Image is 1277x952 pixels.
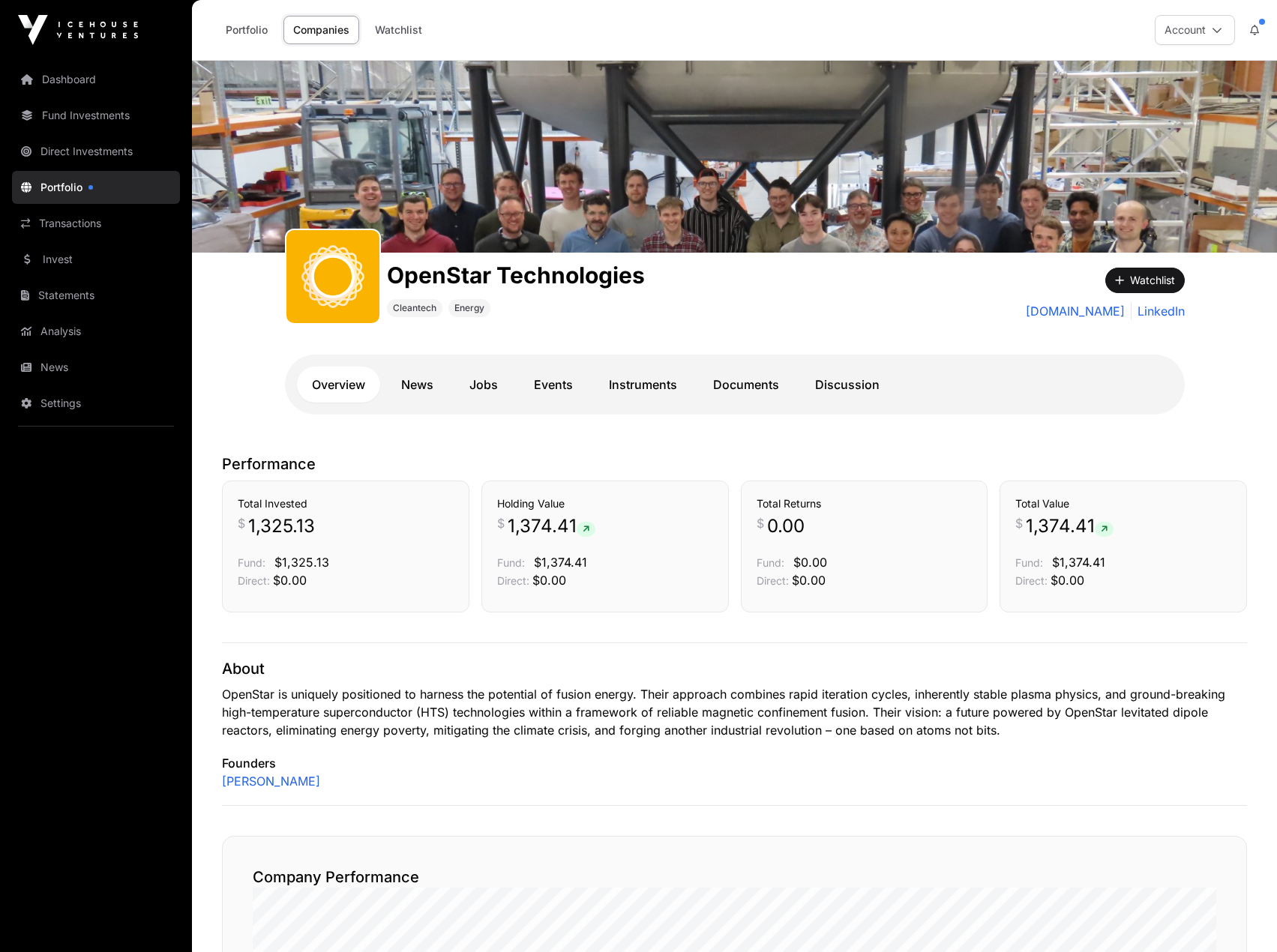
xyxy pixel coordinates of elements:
p: Performance [222,454,1247,475]
img: OpenStar.svg [292,236,373,317]
img: OpenStar Technologies [192,61,1277,253]
span: Direct: [757,574,789,587]
a: Documents [698,367,794,403]
a: Fund Investments [12,99,180,132]
span: $0.00 [793,555,827,570]
span: Fund: [757,556,784,569]
span: 1,325.13 [248,514,315,538]
p: OpenStar is uniquely positioned to harness the potential of fusion energy. Their approach combine... [222,685,1247,739]
a: LinkedIn [1131,302,1185,320]
span: $1,374.41 [1052,555,1105,570]
h3: Total Value [1015,496,1231,511]
h1: OpenStar Technologies [387,262,645,289]
h3: Total Invested [238,496,454,511]
iframe: Chat Widget [1202,880,1277,952]
a: [DOMAIN_NAME] [1026,302,1125,320]
span: $ [1015,514,1023,532]
a: News [12,351,180,384]
a: Invest [12,243,180,276]
p: About [222,658,1247,679]
span: Fund: [238,556,265,569]
span: 1,374.41 [1026,514,1114,538]
a: Overview [297,367,380,403]
span: $0.00 [1051,573,1084,588]
span: 1,374.41 [508,514,595,538]
a: Companies [283,16,359,44]
button: Account [1155,15,1235,45]
button: Watchlist [1105,268,1185,293]
span: 0.00 [767,514,805,538]
a: Transactions [12,207,180,240]
span: Fund: [1015,556,1043,569]
a: Portfolio [12,171,180,204]
a: Events [519,367,588,403]
a: Dashboard [12,63,180,96]
a: [PERSON_NAME] [222,772,320,790]
span: $0.00 [792,573,826,588]
p: Founders [222,754,1247,772]
span: $1,374.41 [534,555,587,570]
a: Direct Investments [12,135,180,168]
span: $ [757,514,764,532]
span: Direct: [497,574,529,587]
span: Direct: [238,574,270,587]
span: Direct: [1015,574,1048,587]
a: Instruments [594,367,692,403]
a: Statements [12,279,180,312]
a: Watchlist [365,16,432,44]
h3: Holding Value [497,496,713,511]
a: Discussion [800,367,895,403]
a: Analysis [12,315,180,348]
h2: Company Performance [253,867,1216,888]
img: Icehouse Ventures Logo [18,15,138,45]
span: $ [497,514,505,532]
span: $ [238,514,245,532]
a: Settings [12,387,180,420]
span: $0.00 [532,573,566,588]
a: Portfolio [216,16,277,44]
span: $0.00 [273,573,307,588]
span: Fund: [497,556,525,569]
span: Cleantech [393,302,436,314]
h3: Total Returns [757,496,973,511]
span: Energy [454,302,484,314]
a: Jobs [454,367,513,403]
a: News [386,367,448,403]
nav: Tabs [297,367,1173,403]
span: $1,325.13 [274,555,329,570]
